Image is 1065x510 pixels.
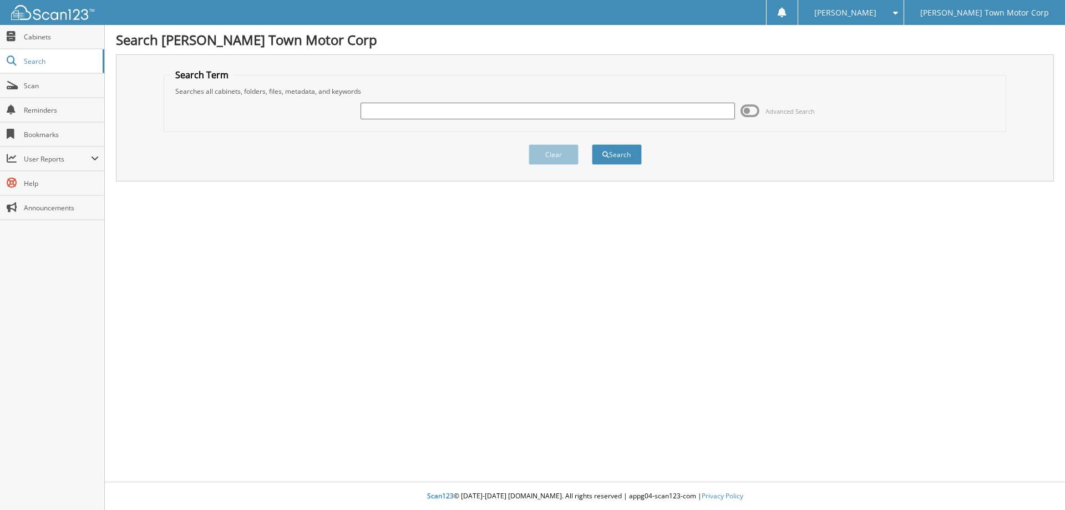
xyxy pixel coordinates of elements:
[170,69,234,81] legend: Search Term
[11,5,94,20] img: scan123-logo-white.svg
[592,144,642,165] button: Search
[24,105,99,115] span: Reminders
[24,32,99,42] span: Cabinets
[427,491,454,501] span: Scan123
[24,130,99,139] span: Bookmarks
[24,203,99,213] span: Announcements
[24,179,99,188] span: Help
[170,87,1001,96] div: Searches all cabinets, folders, files, metadata, and keywords
[702,491,743,501] a: Privacy Policy
[765,107,815,115] span: Advanced Search
[1010,457,1065,510] iframe: Chat Widget
[529,144,579,165] button: Clear
[814,9,876,16] span: [PERSON_NAME]
[116,31,1054,49] h1: Search [PERSON_NAME] Town Motor Corp
[105,483,1065,510] div: © [DATE]-[DATE] [DOMAIN_NAME]. All rights reserved | appg04-scan123-com |
[920,9,1049,16] span: [PERSON_NAME] Town Motor Corp
[24,57,97,66] span: Search
[24,81,99,90] span: Scan
[24,154,91,164] span: User Reports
